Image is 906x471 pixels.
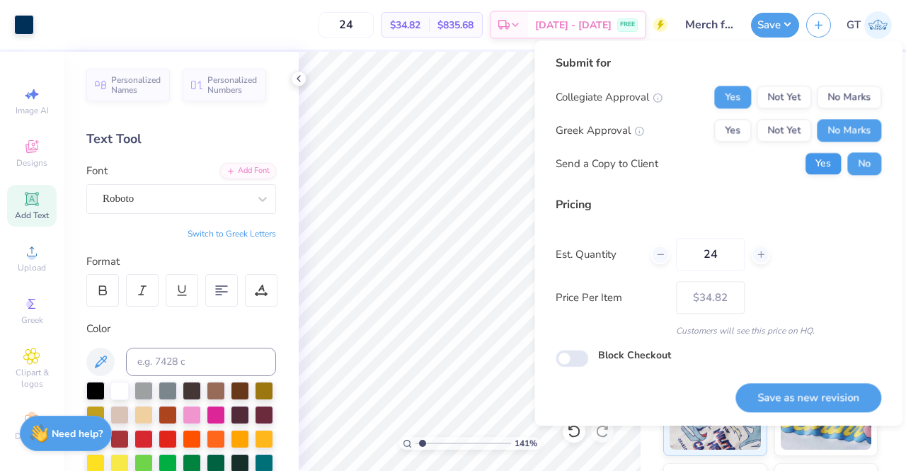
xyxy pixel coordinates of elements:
button: Save [751,13,799,38]
span: GT [847,17,861,33]
label: Est. Quantity [556,246,640,263]
button: Yes [714,86,751,108]
span: Personalized Names [111,75,161,95]
button: No [847,152,881,175]
span: [DATE] - [DATE] [535,18,612,33]
button: Not Yet [757,86,811,108]
span: Add Text [15,210,49,221]
button: Yes [805,152,842,175]
div: Color [86,321,276,337]
div: Submit for [556,55,881,72]
input: – – [319,12,374,38]
div: Pricing [556,196,881,213]
button: Not Yet [757,119,811,142]
span: Designs [16,157,47,169]
button: No Marks [817,86,881,108]
span: 141 % [515,437,537,450]
div: Format [86,254,277,270]
button: Save as new revision [735,383,881,412]
span: Personalized Numbers [207,75,258,95]
label: Font [86,163,108,179]
span: Greek [21,314,43,326]
span: Image AI [16,105,49,116]
a: GT [847,11,892,39]
button: Yes [714,119,751,142]
button: Switch to Greek Letters [188,228,276,239]
input: – – [676,238,745,271]
label: Price Per Item [556,290,665,306]
input: e.g. 7428 c [126,348,276,376]
span: $34.82 [390,18,420,33]
button: No Marks [817,119,881,142]
span: $835.68 [437,18,474,33]
span: Upload [18,262,46,273]
div: Customers will see this price on HQ. [556,324,881,337]
img: Gayathree Thangaraj [864,11,892,39]
strong: Need help? [52,427,103,441]
div: Add Font [220,163,276,179]
span: FREE [620,20,635,30]
input: Untitled Design [675,11,744,39]
div: Send a Copy to Client [556,156,658,172]
div: Greek Approval [556,123,644,139]
label: Block Checkout [598,348,671,363]
span: Decorate [15,431,49,442]
div: Text Tool [86,130,276,149]
div: Collegiate Approval [556,89,663,106]
span: Clipart & logos [7,367,57,390]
